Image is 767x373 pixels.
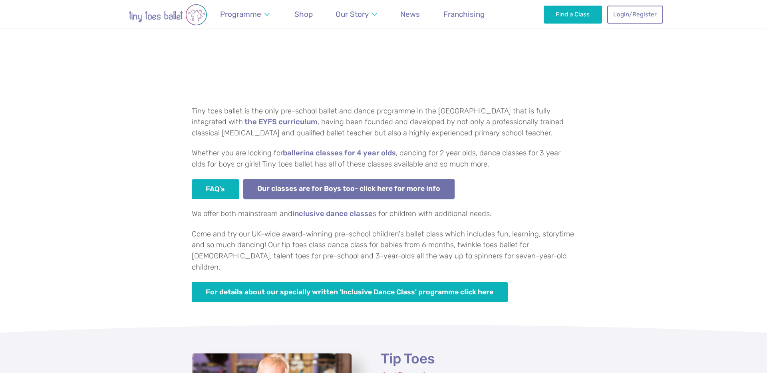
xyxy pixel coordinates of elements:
[216,5,273,24] a: Programme
[400,10,420,19] span: News
[192,282,508,302] a: For details about our specially written 'Inclusive Dance Class' programme click here
[439,5,488,24] a: Franchising
[283,149,396,157] a: ballerina classes for 4 year olds
[292,210,373,218] a: inclusive dance classe
[544,6,602,23] a: Find a Class
[332,5,381,24] a: Our Story
[192,208,575,220] p: We offer both mainstream and s for children with additional needs.
[336,10,369,19] span: Our Story
[104,4,232,26] img: tiny toes ballet
[290,5,316,24] a: Shop
[243,179,455,199] a: Our classes are for Boys too- click here for more info
[192,229,575,273] p: Come and try our UK-wide award-winning pre-school children's ballet class which includes fun, lea...
[607,6,663,23] a: Login/Register
[220,10,261,19] span: Programme
[244,118,318,126] a: the EYFS curriculum
[381,350,575,368] h2: Tip Toes
[192,106,575,139] p: Tiny toes ballet is the only pre-school ballet and dance programme in the [GEOGRAPHIC_DATA] that ...
[397,5,424,24] a: News
[192,148,575,170] p: Whether you are looking for , dancing for 2 year olds, dance classes for 3 year olds for boys or ...
[294,10,313,19] span: Shop
[443,10,485,19] span: Franchising
[192,179,239,200] a: FAQ's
